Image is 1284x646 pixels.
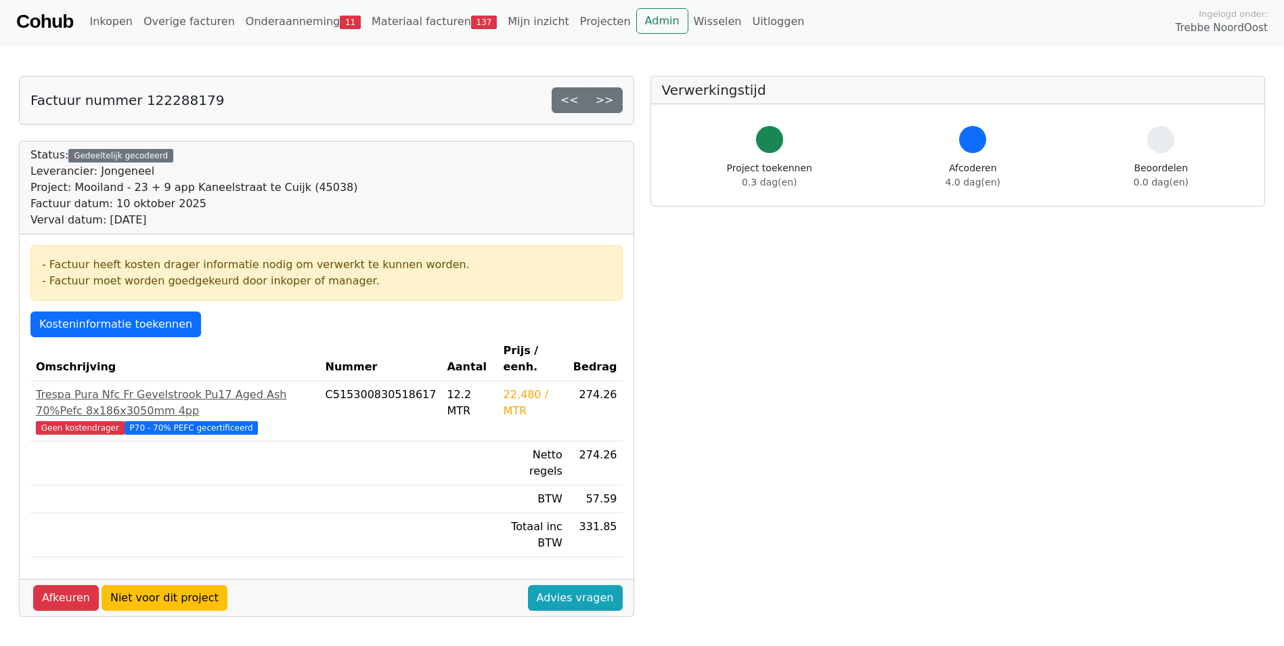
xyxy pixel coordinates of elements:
span: Trebbe NoordOost [1176,20,1268,36]
a: Mijn inzicht [502,8,575,35]
div: Leverancier: Jongeneel [30,163,358,179]
a: Cohub [16,5,73,38]
th: Prijs / eenh. [498,337,568,381]
span: 137 [471,16,497,29]
a: Uitloggen [747,8,810,35]
td: 331.85 [568,513,623,557]
a: >> [587,87,623,113]
td: 274.26 [568,381,623,442]
div: Gedeeltelijk gecodeerd [68,149,173,163]
td: 274.26 [568,442,623,486]
td: Totaal inc BTW [498,513,568,557]
div: Afcoderen [946,161,1000,190]
div: Project toekennen [727,161,812,190]
td: BTW [498,486,568,513]
a: Projecten [575,8,636,35]
th: Bedrag [568,337,623,381]
div: - Factuur heeft kosten drager informatie nodig om verwerkt te kunnen worden. [42,257,611,273]
a: Niet voor dit project [102,585,227,611]
span: Geen kostendrager [36,421,125,435]
td: C515300830518617 [320,381,442,442]
span: Ingelogd onder: [1199,7,1268,20]
div: 12.2 MTR [447,387,492,419]
a: Inkopen [84,8,137,35]
a: Kosteninformatie toekennen [30,311,201,337]
span: 0.3 dag(en) [742,177,797,188]
div: Status: [30,147,358,228]
div: 22.480 / MTR [504,387,562,419]
div: Factuur datum: 10 oktober 2025 [30,196,358,212]
span: 4.0 dag(en) [946,177,1000,188]
a: Afkeuren [33,585,99,611]
a: << [552,87,588,113]
h5: Factuur nummer 122288179 [30,92,224,108]
span: 0.0 dag(en) [1134,177,1189,188]
a: Admin [636,8,688,34]
div: Project: Mooiland - 23 + 9 app Kaneelstraat te Cuijk (45038) [30,179,358,196]
div: - Factuur moet worden goedgekeurd door inkoper of manager. [42,273,611,289]
div: Trespa Pura Nfc Fr Gevelstrook Pu17 Aged Ash 70%Pefc 8x186x3050mm 4pp [36,387,315,419]
td: Netto regels [498,442,568,486]
a: Materiaal facturen137 [366,8,502,35]
a: Wisselen [688,8,747,35]
h5: Verwerkingstijd [662,82,1254,98]
span: 11 [340,16,361,29]
td: 57.59 [568,486,623,513]
a: Advies vragen [528,585,623,611]
a: Overige facturen [138,8,240,35]
a: Onderaanneming11 [240,8,366,35]
span: P70 - 70% PEFC gecertificeerd [125,421,259,435]
div: Beoordelen [1134,161,1189,190]
div: Verval datum: [DATE] [30,212,358,228]
th: Omschrijving [30,337,320,381]
a: Trespa Pura Nfc Fr Gevelstrook Pu17 Aged Ash 70%Pefc 8x186x3050mm 4ppGeen kostendragerP70 - 70% P... [36,387,315,435]
th: Aantal [441,337,497,381]
th: Nummer [320,337,442,381]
